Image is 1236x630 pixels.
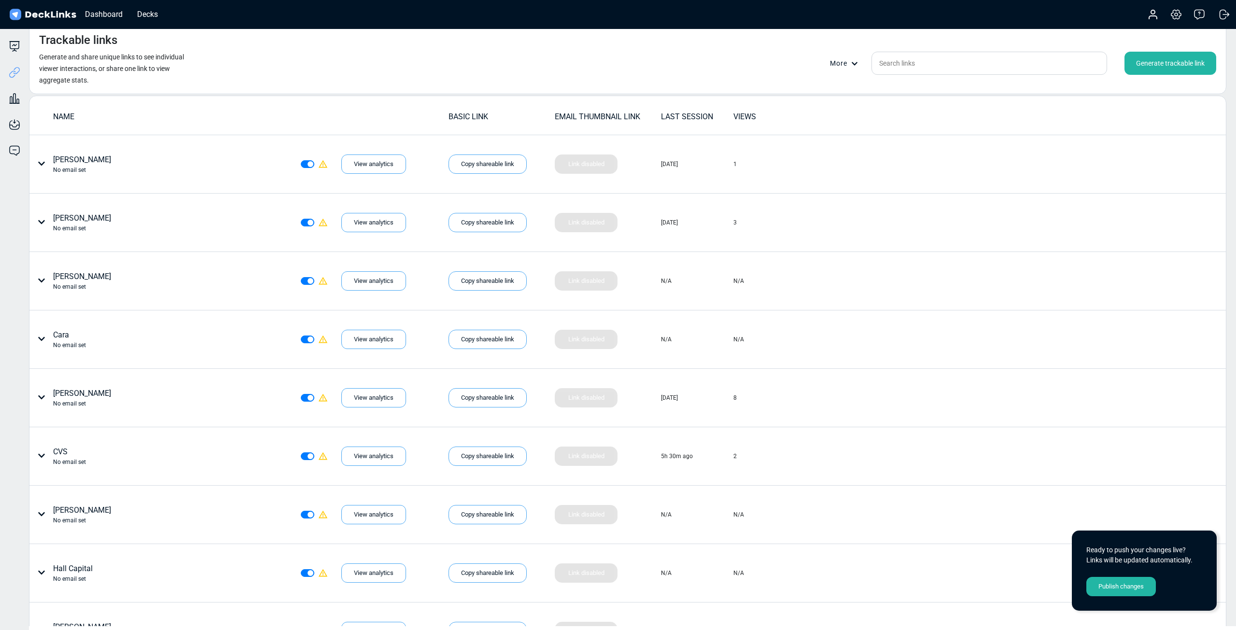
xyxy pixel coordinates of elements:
[53,563,93,583] div: Hall Capital
[53,271,111,291] div: [PERSON_NAME]
[80,8,127,20] div: Dashboard
[449,154,527,174] div: Copy shareable link
[53,388,111,408] div: [PERSON_NAME]
[449,447,527,466] div: Copy shareable link
[341,154,406,174] div: View analytics
[53,111,448,123] div: NAME
[53,212,111,233] div: [PERSON_NAME]
[733,218,737,227] div: 3
[341,505,406,524] div: View analytics
[661,452,693,461] div: 5h 30m ago
[53,341,86,350] div: No email set
[53,574,93,583] div: No email set
[53,224,111,233] div: No email set
[661,569,672,577] div: N/A
[449,271,527,291] div: Copy shareable link
[53,399,111,408] div: No email set
[53,166,111,174] div: No email set
[661,218,678,227] div: [DATE]
[39,33,117,47] h4: Trackable links
[53,504,111,525] div: [PERSON_NAME]
[661,111,732,123] div: LAST SESSION
[661,160,678,168] div: [DATE]
[341,330,406,349] div: View analytics
[733,277,744,285] div: N/A
[53,329,86,350] div: Cara
[341,563,406,583] div: View analytics
[341,447,406,466] div: View analytics
[733,452,737,461] div: 2
[661,393,678,402] div: [DATE]
[449,330,527,349] div: Copy shareable link
[733,569,744,577] div: N/A
[661,277,672,285] div: N/A
[554,111,660,127] td: EMAIL THUMBNAIL LINK
[733,111,805,123] div: VIEWS
[53,458,86,466] div: No email set
[733,160,737,168] div: 1
[1086,545,1202,565] div: Ready to push your changes live? Links will be updated automatically.
[53,282,111,291] div: No email set
[733,393,737,402] div: 8
[8,8,78,22] img: DeckLinks
[448,111,554,127] td: BASIC LINK
[53,446,86,466] div: CVS
[53,516,111,525] div: No email set
[871,52,1107,75] input: Search links
[661,510,672,519] div: N/A
[661,335,672,344] div: N/A
[830,58,864,69] div: More
[449,213,527,232] div: Copy shareable link
[341,271,406,291] div: View analytics
[341,213,406,232] div: View analytics
[132,8,163,20] div: Decks
[449,563,527,583] div: Copy shareable link
[449,505,527,524] div: Copy shareable link
[733,510,744,519] div: N/A
[53,154,111,174] div: [PERSON_NAME]
[39,53,184,84] small: Generate and share unique links to see individual viewer interactions, or share one link to view ...
[1086,577,1156,596] div: Publish changes
[1124,52,1216,75] div: Generate trackable link
[449,388,527,407] div: Copy shareable link
[733,335,744,344] div: N/A
[341,388,406,407] div: View analytics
